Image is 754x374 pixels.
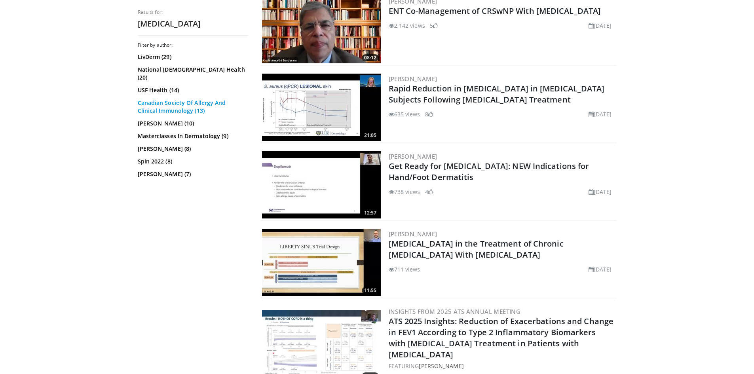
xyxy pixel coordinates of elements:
a: ATS 2025 Insights: Reduction of Exacerbations and Change in FEV1 According to Type 2 Inflammatory... [389,316,614,360]
a: [PERSON_NAME] [389,230,437,238]
a: Masterclasses In Dermatology (9) [138,132,247,140]
li: [DATE] [589,188,612,196]
li: 711 views [389,265,420,273]
li: 738 views [389,188,420,196]
a: National [DEMOGRAPHIC_DATA] Health (20) [138,66,247,82]
a: 11:55 [262,229,381,296]
span: 08:12 [362,54,379,61]
h2: [MEDICAL_DATA] [138,19,249,29]
li: 5 [430,21,438,30]
li: [DATE] [589,21,612,30]
a: [PERSON_NAME] [419,362,463,370]
a: 12:57 [262,151,381,218]
a: [PERSON_NAME] (10) [138,120,247,127]
a: [PERSON_NAME] [389,75,437,83]
a: USF Health (14) [138,86,247,94]
li: 2,142 views [389,21,425,30]
a: 21:05 [262,74,381,141]
a: [MEDICAL_DATA] in the Treatment of Chronic [MEDICAL_DATA] With [MEDICAL_DATA] [389,238,564,260]
a: LivDerm (29) [138,53,247,61]
a: Rapid Reduction in [MEDICAL_DATA] in [MEDICAL_DATA] Subjects Following [MEDICAL_DATA] Treatment [389,83,605,105]
img: d692e5f6-d2dc-49a4-8f33-63de18c33dcb.300x170_q85_crop-smart_upscale.jpg [262,74,381,141]
img: 89026fda-0981-4a64-9934-9da4c9ddfb85.300x170_q85_crop-smart_upscale.jpg [262,229,381,296]
span: 11:55 [362,287,379,294]
a: [PERSON_NAME] (7) [138,170,247,178]
a: ENT Co-Management of CRSwNP With [MEDICAL_DATA] [389,6,601,16]
li: [DATE] [589,110,612,118]
a: [PERSON_NAME] [389,152,437,160]
a: Insights from 2025 ATS Annual Meeting [389,308,521,315]
p: Results for: [138,9,249,15]
li: 4 [425,188,433,196]
a: Spin 2022 (8) [138,158,247,165]
a: Canadian Society Of Allergy And Clinical Immunology (13) [138,99,247,115]
span: 12:57 [362,209,379,216]
h3: Filter by author: [138,42,249,48]
li: 8 [425,110,433,118]
a: [PERSON_NAME] (8) [138,145,247,153]
img: ecaa019a-06b6-411a-bd8a-f006a43d79bb.300x170_q85_crop-smart_upscale.jpg [262,151,381,218]
a: Get Ready for [MEDICAL_DATA]: NEW Indications for Hand/Foot Dermatitis [389,161,589,182]
li: 635 views [389,110,420,118]
span: 21:05 [362,132,379,139]
li: [DATE] [589,265,612,273]
div: FEATURING [389,362,615,370]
